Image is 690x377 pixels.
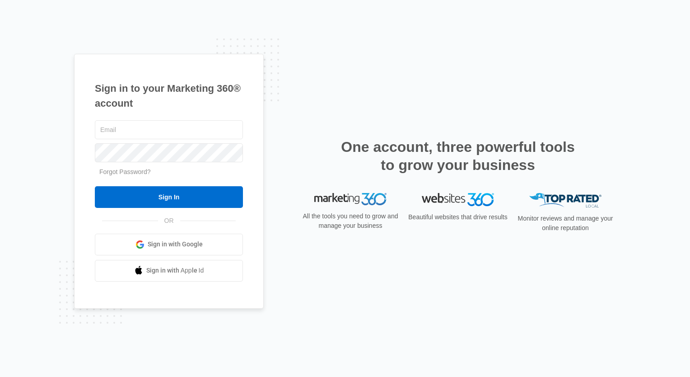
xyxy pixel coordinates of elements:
[300,212,401,231] p: All the tools you need to grow and manage your business
[515,214,616,233] p: Monitor reviews and manage your online reputation
[95,120,243,139] input: Email
[95,186,243,208] input: Sign In
[338,138,578,174] h2: One account, three powerful tools to grow your business
[314,193,387,206] img: Marketing 360
[99,168,151,175] a: Forgot Password?
[95,260,243,282] a: Sign in with Apple Id
[158,216,180,226] span: OR
[95,234,243,255] a: Sign in with Google
[148,240,203,249] span: Sign in with Google
[422,193,494,206] img: Websites 360
[146,266,204,275] span: Sign in with Apple Id
[529,193,601,208] img: Top Rated Local
[95,81,243,111] h1: Sign in to your Marketing 360® account
[407,212,508,222] p: Beautiful websites that drive results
